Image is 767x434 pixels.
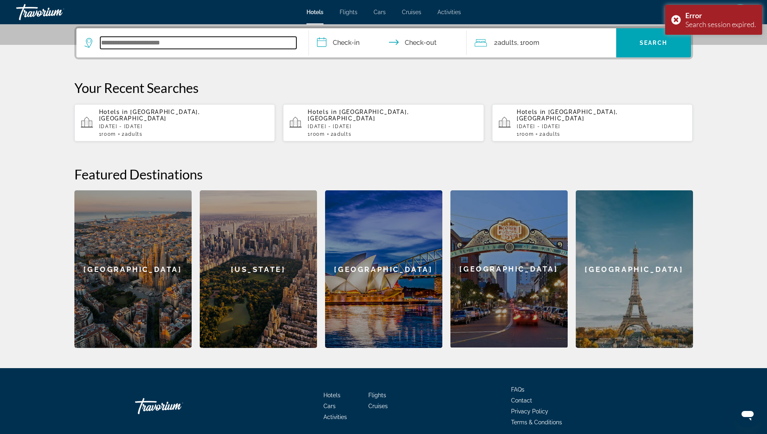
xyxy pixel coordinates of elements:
[331,131,352,137] span: 2
[685,20,756,29] div: Search session expired.
[368,403,388,409] a: Cruises
[539,131,560,137] span: 2
[735,402,761,428] iframe: Button to launch messaging window
[125,131,143,137] span: Adults
[517,131,534,137] span: 1
[99,131,116,137] span: 1
[323,392,340,398] a: Hotels
[520,131,534,137] span: Room
[511,419,562,426] a: Terms & Conditions
[517,109,618,122] span: [GEOGRAPHIC_DATA], [GEOGRAPHIC_DATA]
[122,131,143,137] span: 2
[323,414,347,420] a: Activities
[730,4,751,21] button: User Menu
[325,190,442,348] a: [GEOGRAPHIC_DATA]
[74,166,693,182] h2: Featured Destinations
[101,131,116,137] span: Room
[467,28,616,57] button: Travelers: 2 adults, 0 children
[543,131,560,137] span: Adults
[306,9,323,15] a: Hotels
[283,104,484,142] button: Hotels in [GEOGRAPHIC_DATA], [GEOGRAPHIC_DATA][DATE] - [DATE]1Room2Adults
[99,124,269,129] p: [DATE] - [DATE]
[511,408,548,415] a: Privacy Policy
[517,109,546,115] span: Hotels in
[308,109,337,115] span: Hotels in
[498,39,517,46] span: Adults
[450,190,568,348] a: [GEOGRAPHIC_DATA]
[99,109,200,122] span: [GEOGRAPHIC_DATA], [GEOGRAPHIC_DATA]
[309,28,467,57] button: Check in and out dates
[74,80,693,96] p: Your Recent Searches
[685,11,756,20] div: Error
[374,9,386,15] a: Cars
[135,394,216,418] a: Travorium
[311,131,325,137] span: Room
[74,190,192,348] a: [GEOGRAPHIC_DATA]
[334,131,351,137] span: Adults
[492,104,693,142] button: Hotels in [GEOGRAPHIC_DATA], [GEOGRAPHIC_DATA][DATE] - [DATE]1Room2Adults
[99,109,128,115] span: Hotels in
[308,131,325,137] span: 1
[437,9,461,15] a: Activities
[616,28,691,57] button: Search
[523,39,539,46] span: Room
[576,190,693,348] a: [GEOGRAPHIC_DATA]
[76,28,691,57] div: Search widget
[511,386,524,393] a: FAQs
[323,403,336,409] a: Cars
[340,9,357,15] a: Flights
[402,9,421,15] a: Cruises
[517,124,687,129] p: [DATE] - [DATE]
[200,190,317,348] a: [US_STATE]
[16,2,97,23] a: Travorium
[308,109,409,122] span: [GEOGRAPHIC_DATA], [GEOGRAPHIC_DATA]
[368,392,386,398] a: Flights
[517,37,539,48] span: , 1
[494,37,517,48] span: 2
[640,40,667,46] span: Search
[74,104,275,142] button: Hotels in [GEOGRAPHIC_DATA], [GEOGRAPHIC_DATA][DATE] - [DATE]1Room2Adults
[308,124,478,129] p: [DATE] - [DATE]
[511,397,532,404] a: Contact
